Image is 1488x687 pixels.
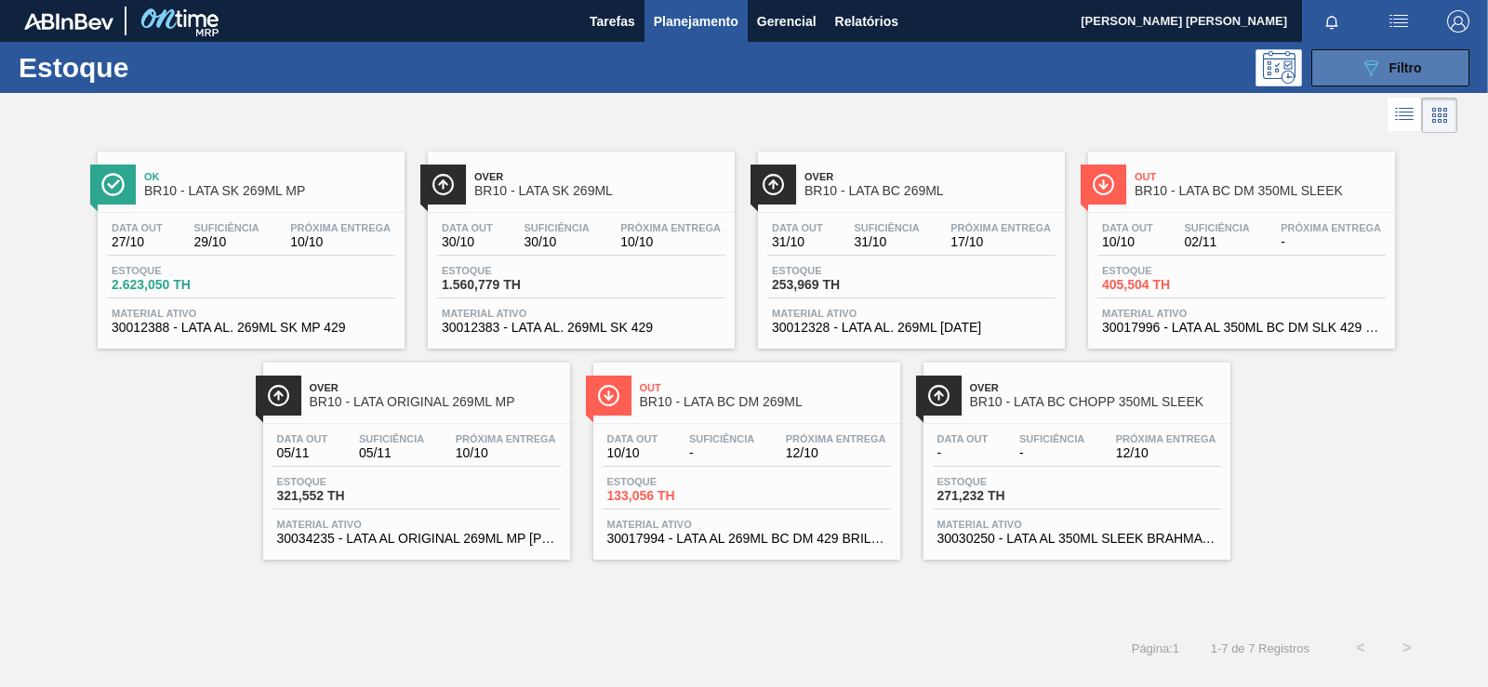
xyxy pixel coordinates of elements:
[772,308,1051,319] span: Material ativo
[442,321,721,335] span: 30012383 - LATA AL. 269ML SK 429
[970,382,1221,393] span: Over
[689,446,754,460] span: -
[1116,446,1216,460] span: 12/10
[772,265,902,276] span: Estoque
[101,173,125,196] img: Ícone
[1337,625,1384,671] button: <
[277,519,556,530] span: Material ativo
[1132,641,1179,655] span: Página : 1
[442,278,572,292] span: 1.560,779 TH
[854,222,919,233] span: Suficiência
[249,349,579,560] a: ÍconeOverBR10 - LATA ORIGINAL 269ML MPData out05/11Suficiência05/11Próxima Entrega10/10Estoque321...
[654,10,738,33] span: Planejamento
[1207,641,1309,655] span: 1 - 7 de 7 Registros
[1281,222,1381,233] span: Próxima Entrega
[607,446,658,460] span: 10/10
[620,222,721,233] span: Próxima Entrega
[1255,49,1302,86] div: Pogramando: nenhum usuário selecionado
[937,532,1216,546] span: 30030250 - LATA AL 350ML SLEEK BRAHMA CHOPP 429
[19,57,288,78] h1: Estoque
[1019,433,1084,444] span: Suficiência
[1102,222,1153,233] span: Data out
[474,171,725,182] span: Over
[772,222,823,233] span: Data out
[689,433,754,444] span: Suficiência
[762,173,785,196] img: Ícone
[112,321,391,335] span: 30012388 - LATA AL. 269ML SK MP 429
[359,446,424,460] span: 05/11
[442,265,572,276] span: Estoque
[1102,321,1381,335] span: 30017996 - LATA AL 350ML BC DM SLK 429 BRILHO
[1281,235,1381,249] span: -
[937,433,989,444] span: Data out
[1311,49,1469,86] button: Filtro
[786,446,886,460] span: 12/10
[607,476,737,487] span: Estoque
[112,308,391,319] span: Material ativo
[607,519,886,530] span: Material ativo
[442,235,493,249] span: 30/10
[359,433,424,444] span: Suficiência
[474,184,725,198] span: BR10 - LATA SK 269ML
[442,222,493,233] span: Data out
[24,13,113,30] img: TNhmsLtSVTkK8tSr43FrP2fwEKptu5GPRR3wAAAABJRU5ErkJggg==
[804,184,1056,198] span: BR10 - LATA BC 269ML
[607,489,737,503] span: 133,056 TH
[112,278,242,292] span: 2.623,050 TH
[607,433,658,444] span: Data out
[277,433,328,444] span: Data out
[772,321,1051,335] span: 30012328 - LATA AL. 269ML BC 429
[84,138,414,349] a: ÍconeOkBR10 - LATA SK 269ML MPData out27/10Suficiência29/10Próxima Entrega10/10Estoque2.623,050 T...
[193,235,259,249] span: 29/10
[950,222,1051,233] span: Próxima Entrega
[267,384,290,407] img: Ícone
[112,222,163,233] span: Data out
[310,395,561,409] span: BR10 - LATA ORIGINAL 269ML MP
[744,138,1074,349] a: ÍconeOverBR10 - LATA BC 269MLData out31/10Suficiência31/10Próxima Entrega17/10Estoque253,969 THMa...
[1135,171,1386,182] span: Out
[1074,138,1404,349] a: ÍconeOutBR10 - LATA BC DM 350ML SLEEKData out10/10Suficiência02/11Próxima Entrega-Estoque405,504 ...
[193,222,259,233] span: Suficiência
[277,446,328,460] span: 05/11
[1422,98,1457,133] div: Visão em Cards
[607,532,886,546] span: 30017994 - LATA AL 269ML BC DM 429 BRILHO
[590,10,635,33] span: Tarefas
[414,138,744,349] a: ÍconeOverBR10 - LATA SK 269MLData out30/10Suficiência30/10Próxima Entrega10/10Estoque1.560,779 TH...
[757,10,817,33] span: Gerencial
[1388,10,1410,33] img: userActions
[456,433,556,444] span: Próxima Entrega
[597,384,620,407] img: Ícone
[937,489,1068,503] span: 271,232 TH
[927,384,950,407] img: Ícone
[772,278,902,292] span: 253,969 TH
[112,265,242,276] span: Estoque
[1184,222,1249,233] span: Suficiência
[804,171,1056,182] span: Over
[310,382,561,393] span: Over
[1135,184,1386,198] span: BR10 - LATA BC DM 350ML SLEEK
[290,235,391,249] span: 10/10
[579,349,910,560] a: ÍconeOutBR10 - LATA BC DM 269MLData out10/10Suficiência-Próxima Entrega12/10Estoque133,056 THMate...
[144,171,395,182] span: Ok
[937,446,989,460] span: -
[1184,235,1249,249] span: 02/11
[1116,433,1216,444] span: Próxima Entrega
[937,476,1068,487] span: Estoque
[772,235,823,249] span: 31/10
[524,235,589,249] span: 30/10
[277,489,407,503] span: 321,552 TH
[854,235,919,249] span: 31/10
[1389,60,1422,75] span: Filtro
[524,222,589,233] span: Suficiência
[456,446,556,460] span: 10/10
[640,395,891,409] span: BR10 - LATA BC DM 269ML
[277,532,556,546] span: 30034235 - LATA AL ORIGINAL 269ML MP BRILHO
[290,222,391,233] span: Próxima Entrega
[144,184,395,198] span: BR10 - LATA SK 269ML MP
[1384,625,1430,671] button: >
[786,433,886,444] span: Próxima Entrega
[1102,235,1153,249] span: 10/10
[910,349,1240,560] a: ÍconeOverBR10 - LATA BC CHOPP 350ML SLEEKData out-Suficiência-Próxima Entrega12/10Estoque271,232 ...
[640,382,891,393] span: Out
[432,173,455,196] img: Ícone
